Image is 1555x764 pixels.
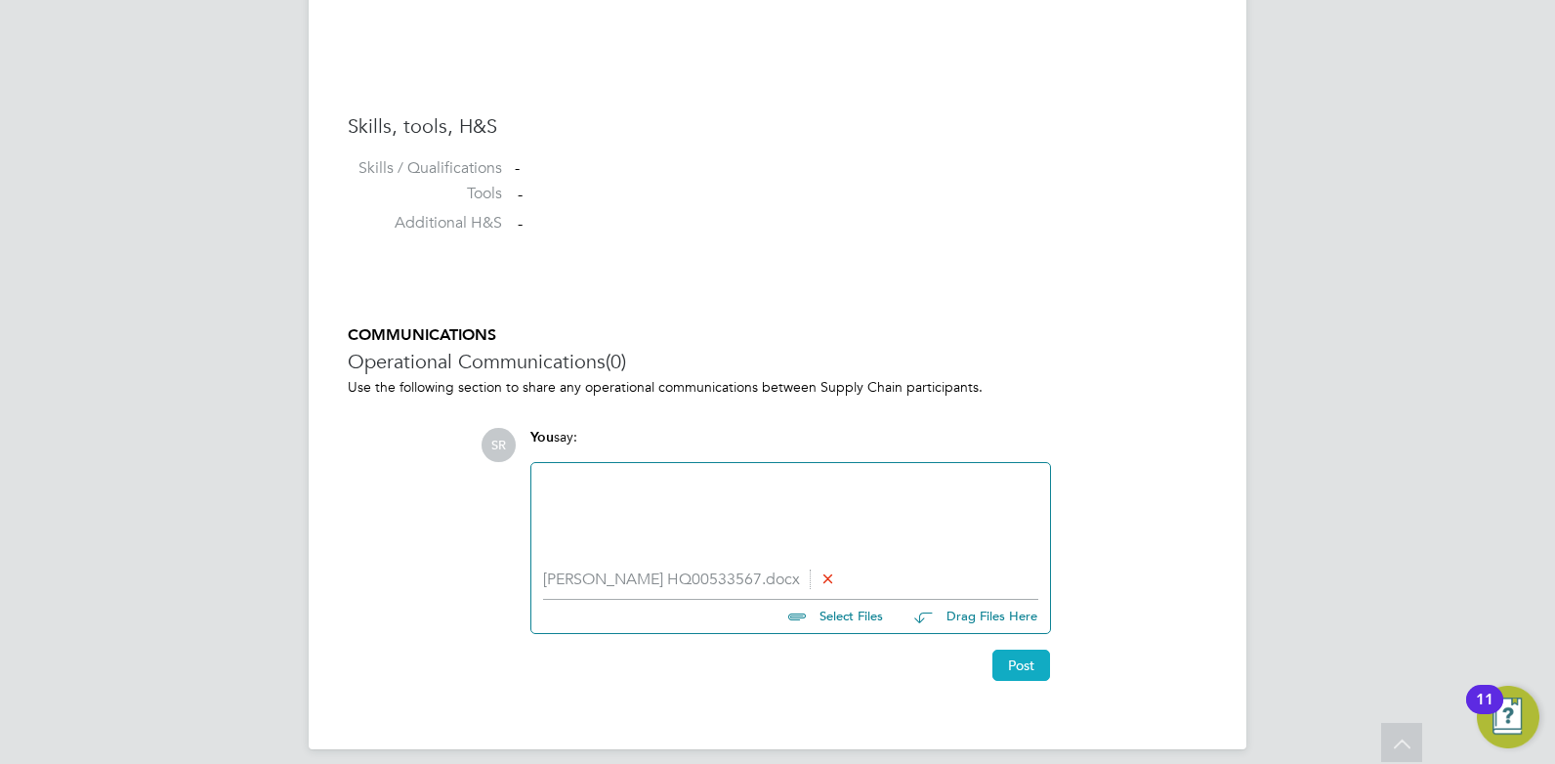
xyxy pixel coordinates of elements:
[606,349,626,374] span: (0)
[348,113,1207,139] h3: Skills, tools, H&S
[899,597,1038,638] button: Drag Files Here
[482,428,516,462] span: SR
[543,571,1038,589] li: [PERSON_NAME] HQ00533567.docx
[1476,700,1493,725] div: 11
[518,214,523,233] span: -
[518,185,523,204] span: -
[530,429,554,446] span: You
[1477,686,1539,748] button: Open Resource Center, 11 new notifications
[515,158,1207,179] div: -
[530,428,1051,462] div: say:
[348,158,502,179] label: Skills / Qualifications
[992,650,1050,681] button: Post
[348,213,502,233] label: Additional H&S
[348,378,1207,396] p: Use the following section to share any operational communications between Supply Chain participants.
[348,349,1207,374] h3: Operational Communications
[348,325,1207,346] h5: COMMUNICATIONS
[348,184,502,204] label: Tools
